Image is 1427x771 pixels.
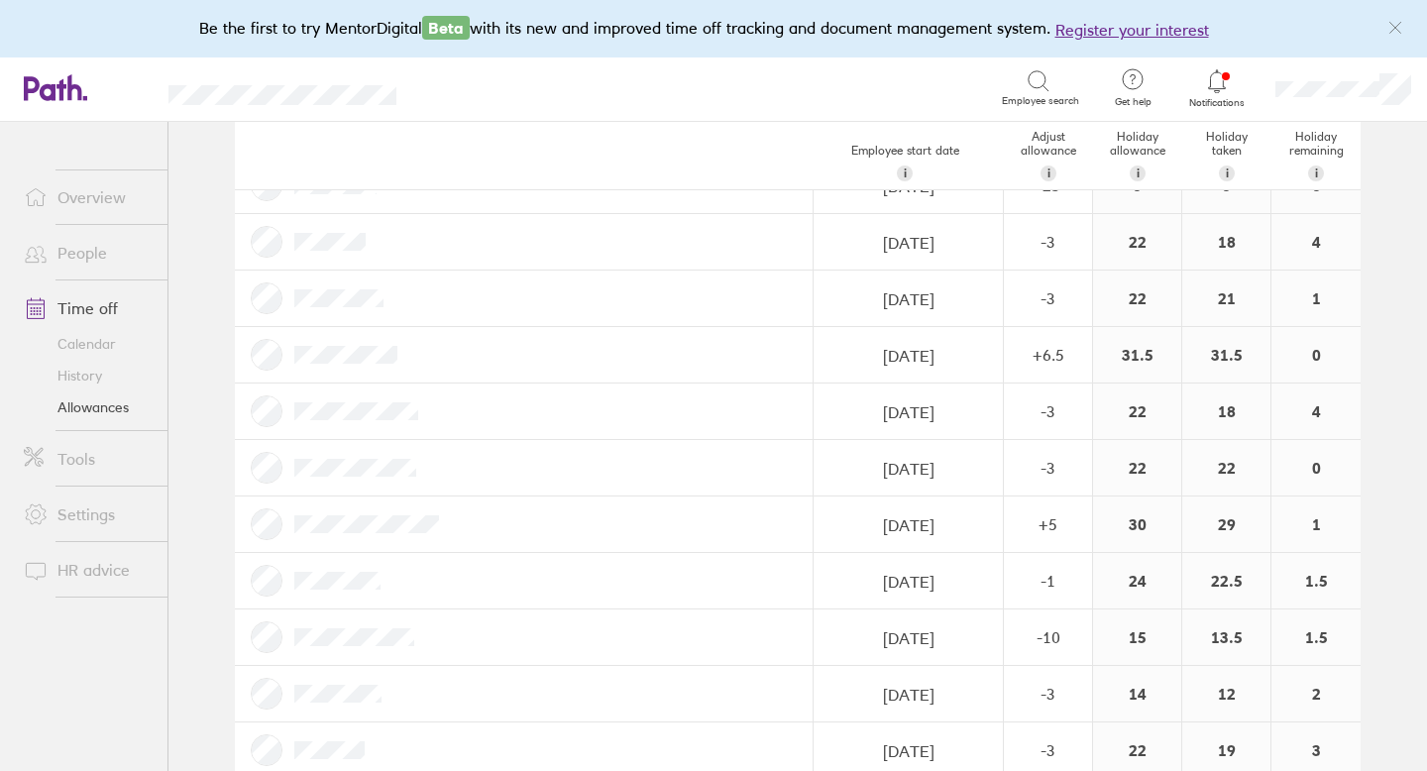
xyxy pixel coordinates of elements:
div: 29 [1182,496,1270,552]
div: 4 [1271,214,1361,270]
div: 18 [1182,384,1270,439]
div: -3 [1005,402,1091,420]
a: History [8,360,167,391]
div: 22 [1093,214,1181,270]
div: 22 [1182,440,1270,496]
input: dd/mm/yyyy [815,667,1002,722]
div: 24 [1093,553,1181,608]
div: 0 [1271,440,1361,496]
span: i [1226,165,1229,181]
div: 21 [1182,271,1270,326]
div: 14 [1093,666,1181,721]
input: dd/mm/yyyy [815,554,1002,609]
div: Holiday taken [1182,122,1271,189]
a: People [8,233,167,273]
div: -3 [1005,459,1091,477]
div: 15 [1093,609,1181,665]
div: -3 [1005,233,1091,251]
button: Register your interest [1055,18,1209,42]
div: Employee start date [806,136,1004,189]
span: Employee search [1002,95,1079,107]
a: Allowances [8,391,167,423]
input: dd/mm/yyyy [815,215,1002,271]
span: Beta [422,16,470,40]
div: Adjust allowance [1004,122,1093,189]
div: 22 [1093,384,1181,439]
div: 31.5 [1182,327,1270,383]
div: -3 [1005,741,1091,759]
input: dd/mm/yyyy [815,610,1002,666]
div: 13.5 [1182,609,1270,665]
a: HR advice [8,550,167,590]
div: 1.5 [1271,609,1361,665]
div: Search [450,78,500,96]
span: i [1137,165,1140,181]
a: Calendar [8,328,167,360]
div: -1 [1005,572,1091,590]
a: Overview [8,177,167,217]
div: 4 [1271,384,1361,439]
input: dd/mm/yyyy [815,497,1002,553]
div: 30 [1093,496,1181,552]
span: i [1315,165,1318,181]
div: 2 [1271,666,1361,721]
input: dd/mm/yyyy [815,385,1002,440]
input: dd/mm/yyyy [815,272,1002,327]
div: 22 [1093,271,1181,326]
div: 12 [1182,666,1270,721]
div: 1 [1271,496,1361,552]
div: Be the first to try MentorDigital with its new and improved time off tracking and document manage... [199,16,1229,42]
div: -10 [1005,628,1091,646]
a: Time off [8,288,167,328]
input: dd/mm/yyyy [815,328,1002,384]
div: -25 [1005,176,1091,194]
span: i [904,165,907,181]
div: 31.5 [1093,327,1181,383]
a: Notifications [1185,67,1250,109]
a: Tools [8,439,167,479]
div: -3 [1005,685,1091,703]
div: Holiday allowance [1093,122,1182,189]
div: Holiday remaining [1271,122,1361,189]
input: dd/mm/yyyy [815,441,1002,496]
div: 1 [1271,271,1361,326]
div: 22 [1093,440,1181,496]
span: Notifications [1185,97,1250,109]
div: 1.5 [1271,553,1361,608]
div: 0 [1271,327,1361,383]
div: 22.5 [1182,553,1270,608]
div: + 5 [1005,515,1091,533]
div: -3 [1005,289,1091,307]
span: i [1047,165,1050,181]
span: Get help [1101,96,1165,108]
a: Settings [8,495,167,534]
div: + 6.5 [1005,346,1091,364]
div: 18 [1182,214,1270,270]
